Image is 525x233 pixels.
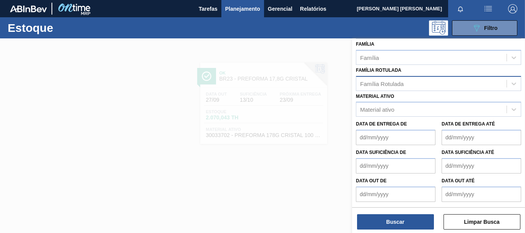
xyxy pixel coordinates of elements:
div: Família [360,54,379,61]
div: Material ativo [360,106,394,113]
img: TNhmsLtSVTkK8tSr43FrP2fwEKptu5GPRR3wAAAABJRU5ErkJggg== [10,5,47,12]
label: Data out até [442,178,475,183]
label: Data de Entrega até [442,121,495,127]
label: Família [356,41,374,47]
label: Data out de [356,178,387,183]
span: Filtro [484,25,498,31]
span: Relatórios [300,4,326,13]
span: Planejamento [225,4,260,13]
label: Material ativo [356,94,394,99]
div: Família Rotulada [360,80,404,87]
label: Data suficiência até [442,150,494,155]
input: dd/mm/yyyy [442,187,521,202]
input: dd/mm/yyyy [356,130,435,145]
img: userActions [483,4,493,13]
label: Data suficiência de [356,150,406,155]
input: dd/mm/yyyy [356,187,435,202]
label: Data de Entrega de [356,121,407,127]
button: Filtro [452,20,517,36]
div: Pogramando: nenhum usuário selecionado [429,20,448,36]
label: Família Rotulada [356,68,401,73]
img: Logout [508,4,517,13]
input: dd/mm/yyyy [442,130,521,145]
span: Tarefas [199,4,218,13]
h1: Estoque [8,23,115,32]
input: dd/mm/yyyy [442,158,521,174]
span: Gerencial [268,4,292,13]
input: dd/mm/yyyy [356,158,435,174]
button: Notificações [448,3,473,14]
